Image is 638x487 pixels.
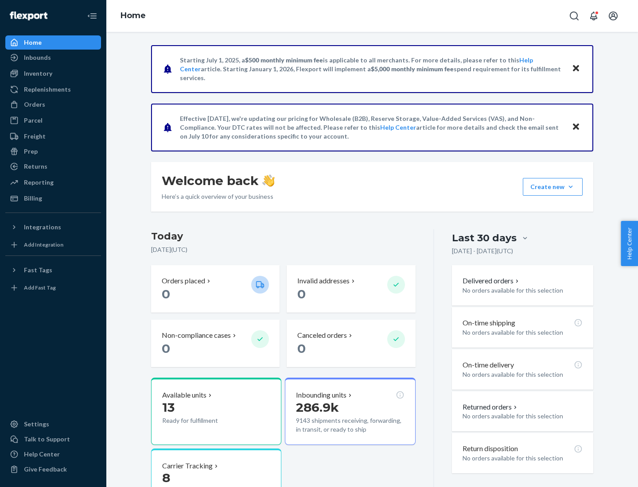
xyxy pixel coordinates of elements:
[287,265,415,313] button: Invalid addresses 0
[180,114,563,141] p: Effective [DATE], we're updating our pricing for Wholesale (B2B), Reserve Storage, Value-Added Se...
[5,462,101,476] button: Give Feedback
[297,330,347,340] p: Canceled orders
[24,194,42,203] div: Billing
[113,3,153,29] ol: breadcrumbs
[24,53,51,62] div: Inbounds
[24,116,43,125] div: Parcel
[24,85,71,94] div: Replenishments
[5,50,101,65] a: Inbounds
[121,11,146,20] a: Home
[24,100,45,109] div: Orders
[463,444,518,454] p: Return disposition
[5,220,101,234] button: Integrations
[245,56,323,64] span: $500 monthly minimum fee
[463,276,521,286] button: Delivered orders
[452,231,517,245] div: Last 30 days
[10,12,47,20] img: Flexport logo
[24,69,52,78] div: Inventory
[24,223,61,232] div: Integrations
[570,121,582,134] button: Close
[371,65,454,73] span: $5,000 monthly minimum fee
[297,276,350,286] p: Invalid addresses
[151,320,280,367] button: Non-compliance cases 0
[565,7,583,25] button: Open Search Box
[296,400,339,415] span: 286.9k
[5,113,101,128] a: Parcel
[5,97,101,112] a: Orders
[463,370,583,379] p: No orders available for this selection
[162,330,231,340] p: Non-compliance cases
[5,175,101,189] a: Reporting
[24,178,54,187] div: Reporting
[604,7,622,25] button: Open account menu
[24,132,46,141] div: Freight
[5,417,101,431] a: Settings
[287,320,415,367] button: Canceled orders 0
[297,286,306,301] span: 0
[24,162,47,171] div: Returns
[162,400,175,415] span: 13
[162,276,205,286] p: Orders placed
[24,284,56,291] div: Add Fast Tag
[5,82,101,97] a: Replenishments
[297,341,306,356] span: 0
[463,402,519,412] button: Returned orders
[151,229,416,243] h3: Today
[151,265,280,313] button: Orders placed 0
[162,390,206,400] p: Available units
[5,447,101,461] a: Help Center
[24,435,70,444] div: Talk to Support
[5,191,101,205] a: Billing
[285,378,415,445] button: Inbounding units286.9k9143 shipments receiving, forwarding, in transit, or ready to ship
[5,238,101,252] a: Add Integration
[463,286,583,295] p: No orders available for this selection
[24,420,49,429] div: Settings
[380,124,416,131] a: Help Center
[5,35,101,50] a: Home
[162,470,170,485] span: 8
[151,245,416,254] p: [DATE] ( UTC )
[296,390,346,400] p: Inbounding units
[5,432,101,446] a: Talk to Support
[463,360,514,370] p: On-time delivery
[162,173,275,189] h1: Welcome back
[463,318,515,328] p: On-time shipping
[24,266,52,274] div: Fast Tags
[24,241,63,248] div: Add Integration
[463,454,583,463] p: No orders available for this selection
[162,192,275,201] p: Here’s a quick overview of your business
[262,174,275,187] img: hand-wave emoji
[162,461,213,471] p: Carrier Tracking
[5,281,101,295] a: Add Fast Tag
[24,450,60,459] div: Help Center
[180,56,563,82] p: Starting July 1, 2025, a is applicable to all merchants. For more details, please refer to this a...
[463,328,583,337] p: No orders available for this selection
[151,378,281,445] button: Available units13Ready for fulfillment
[24,465,67,474] div: Give Feedback
[162,341,170,356] span: 0
[570,62,582,75] button: Close
[523,178,583,196] button: Create new
[585,7,603,25] button: Open notifications
[5,263,101,277] button: Fast Tags
[83,7,101,25] button: Close Navigation
[452,247,513,255] p: [DATE] - [DATE] ( UTC )
[5,159,101,174] a: Returns
[621,221,638,266] button: Help Center
[162,286,170,301] span: 0
[296,416,404,434] p: 9143 shipments receiving, forwarding, in transit, or ready to ship
[5,66,101,81] a: Inventory
[5,129,101,143] a: Freight
[24,38,42,47] div: Home
[5,144,101,158] a: Prep
[463,412,583,421] p: No orders available for this selection
[24,147,38,156] div: Prep
[162,416,244,425] p: Ready for fulfillment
